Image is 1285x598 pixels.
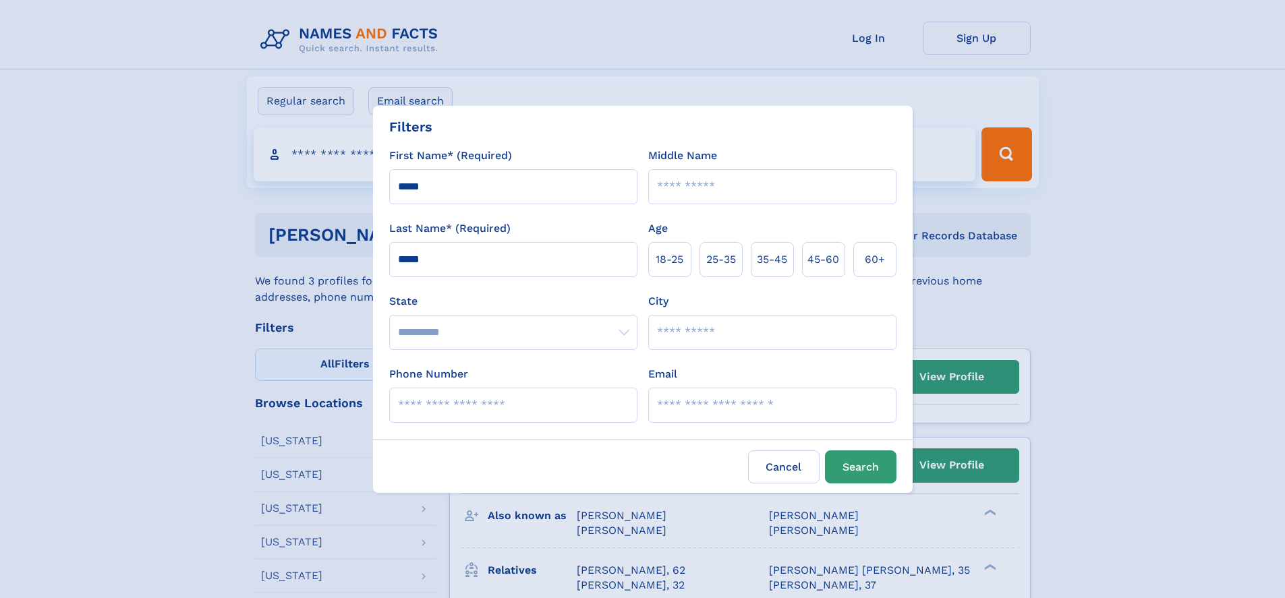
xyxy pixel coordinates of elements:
button: Search [825,450,896,483]
label: Middle Name [648,148,717,164]
label: Email [648,366,677,382]
label: State [389,293,637,309]
label: Cancel [748,450,820,483]
label: Last Name* (Required) [389,220,511,237]
label: Age [648,220,668,237]
label: City [648,293,668,309]
span: 35‑45 [757,251,787,268]
label: First Name* (Required) [389,148,512,164]
span: 60+ [865,251,885,268]
span: 25‑35 [706,251,736,268]
label: Phone Number [389,366,468,382]
div: Filters [389,117,432,137]
span: 18‑25 [656,251,683,268]
span: 45‑60 [807,251,839,268]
